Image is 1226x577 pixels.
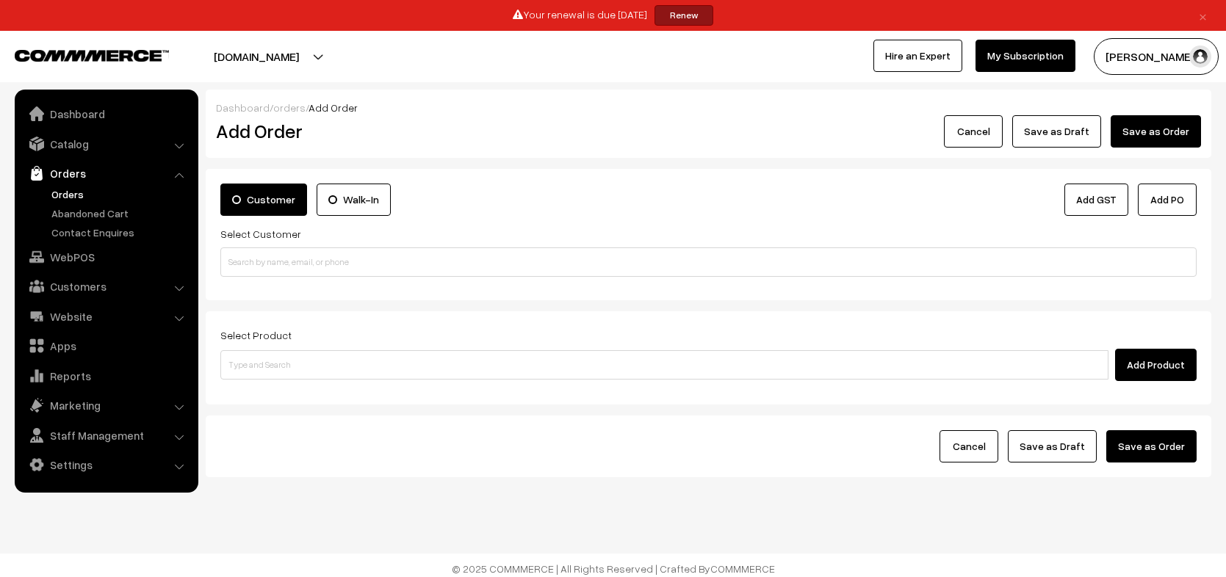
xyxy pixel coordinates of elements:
[220,226,301,242] label: Select Customer
[18,303,193,330] a: Website
[1138,184,1197,216] button: Add PO
[48,186,193,202] a: Orders
[18,333,193,359] a: Apps
[18,101,193,127] a: Dashboard
[18,451,193,478] a: Settings
[5,5,1221,26] div: Your renewal is due [DATE]
[873,40,962,72] a: Hire an Expert
[216,120,530,142] h2: Add Order
[1111,115,1201,148] button: Save as Order
[1012,115,1101,148] button: Save as Draft
[48,225,193,240] a: Contact Enquires
[162,38,350,75] button: [DOMAIN_NAME]
[220,350,1108,380] input: Type and Search
[1189,46,1211,68] img: user
[15,50,169,61] img: COMMMERCE
[273,101,306,114] a: orders
[309,101,358,114] span: Add Order
[220,247,1197,277] input: Search by name, email, or phone
[216,101,270,114] a: Dashboard
[18,422,193,449] a: Staff Management
[710,562,775,575] a: COMMMERCE
[220,327,292,343] label: Select Product
[655,5,713,26] a: Renew
[944,115,1003,148] button: Cancel
[1008,430,1097,462] button: Save as Draft
[18,273,193,300] a: Customers
[220,184,307,216] label: Customer
[1064,184,1128,216] a: Add GST
[18,363,193,389] a: Reports
[48,206,193,221] a: Abandoned Cart
[1094,38,1219,75] button: [PERSON_NAME]
[18,160,193,186] a: Orders
[18,392,193,418] a: Marketing
[18,131,193,157] a: Catalog
[1193,7,1213,24] a: ×
[940,430,998,462] button: Cancel
[18,244,193,270] a: WebPOS
[1115,349,1197,381] button: Add Product
[976,40,1075,72] a: My Subscription
[15,46,143,63] a: COMMMERCE
[216,100,1201,115] div: / /
[317,184,391,216] label: Walk-In
[1106,430,1197,462] button: Save as Order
